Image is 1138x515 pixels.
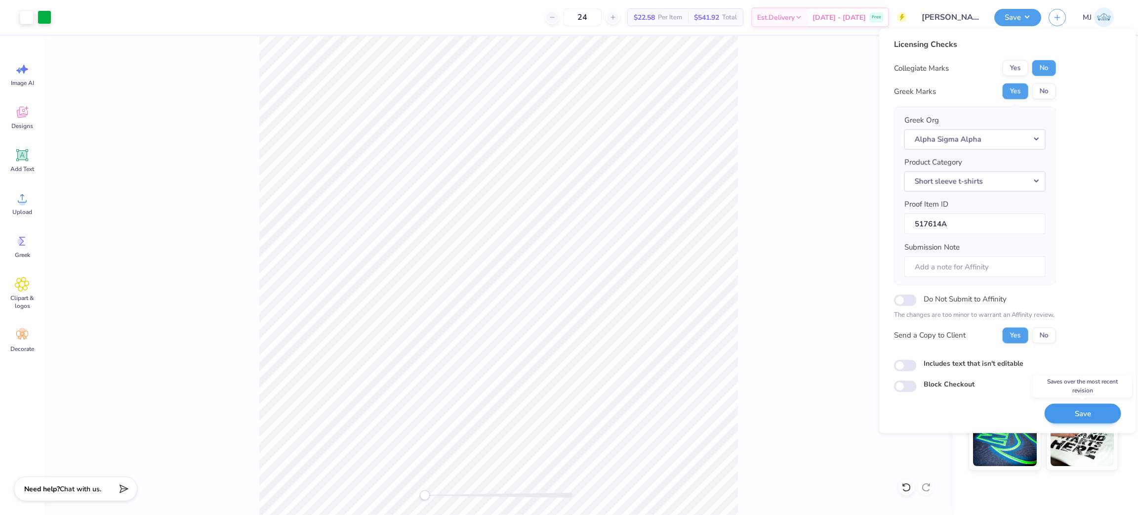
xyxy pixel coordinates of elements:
span: Chat with us. [60,484,101,494]
img: Mark Joshua Mullasgo [1094,7,1114,27]
span: Free [872,14,881,21]
img: Glow in the Dark Ink [973,417,1037,466]
span: Image AI [11,79,34,87]
span: Greek [15,251,30,259]
div: Greek Marks [894,86,936,97]
label: Greek Org [904,115,939,126]
label: Block Checkout [924,379,975,389]
label: Product Category [904,157,962,168]
div: Saves over the most recent revision [1033,375,1132,397]
button: No [1032,60,1056,76]
span: Decorate [10,345,34,353]
span: Upload [12,208,32,216]
button: No [1032,327,1056,343]
span: Add Text [10,165,34,173]
span: Clipart & logos [6,294,39,310]
div: Collegiate Marks [894,62,949,74]
button: Yes [1003,60,1028,76]
label: Submission Note [904,242,960,253]
span: Per Item [658,12,682,23]
p: The changes are too minor to warrant an Affinity review. [894,310,1056,320]
button: Yes [1003,84,1028,99]
div: Licensing Checks [894,39,1056,50]
input: Add a note for Affinity [904,256,1046,277]
span: Total [722,12,737,23]
button: Short sleeve t-shirts [904,171,1046,191]
span: Designs [11,122,33,130]
input: Untitled Design [914,7,987,27]
input: – – [563,8,602,26]
button: No [1032,84,1056,99]
span: [DATE] - [DATE] [813,12,866,23]
span: MJ [1083,12,1092,23]
button: Save [1045,403,1121,424]
button: Save [994,9,1041,26]
span: Est. Delivery [757,12,795,23]
strong: Need help? [24,484,60,494]
label: Proof Item ID [904,199,948,210]
div: Send a Copy to Client [894,330,966,341]
button: Yes [1003,327,1028,343]
button: Alpha Sigma Alpha [904,129,1046,149]
label: Includes text that isn't editable [924,358,1023,368]
img: Water based Ink [1051,417,1114,466]
span: $541.92 [694,12,719,23]
label: Do Not Submit to Affinity [924,293,1007,305]
div: Accessibility label [420,490,430,500]
a: MJ [1078,7,1118,27]
span: $22.58 [634,12,655,23]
